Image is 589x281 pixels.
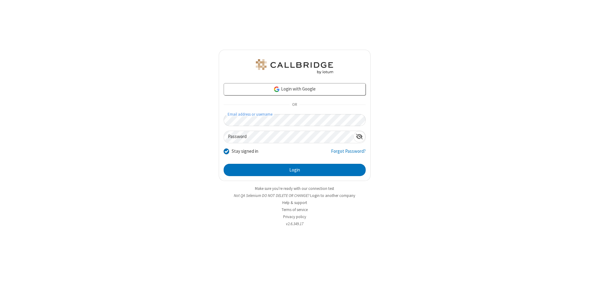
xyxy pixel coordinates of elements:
a: Terms of service [282,207,308,212]
label: Stay signed in [232,148,258,155]
a: Forgot Password? [331,148,366,160]
span: OR [290,101,299,109]
li: Not QA Selenium DO NOT DELETE OR CHANGE? [219,193,371,198]
button: Login to another company [310,193,355,198]
input: Email address or username [224,114,366,126]
a: Privacy policy [283,214,306,219]
a: Help & support [282,200,307,205]
button: Login [224,164,366,176]
img: google-icon.png [273,86,280,93]
li: v2.6.349.17 [219,221,371,227]
div: Show password [353,131,365,142]
a: Login with Google [224,83,366,95]
input: Password [224,131,353,143]
img: QA Selenium DO NOT DELETE OR CHANGE [255,59,334,74]
a: Make sure you're ready with our connection test [255,186,334,191]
